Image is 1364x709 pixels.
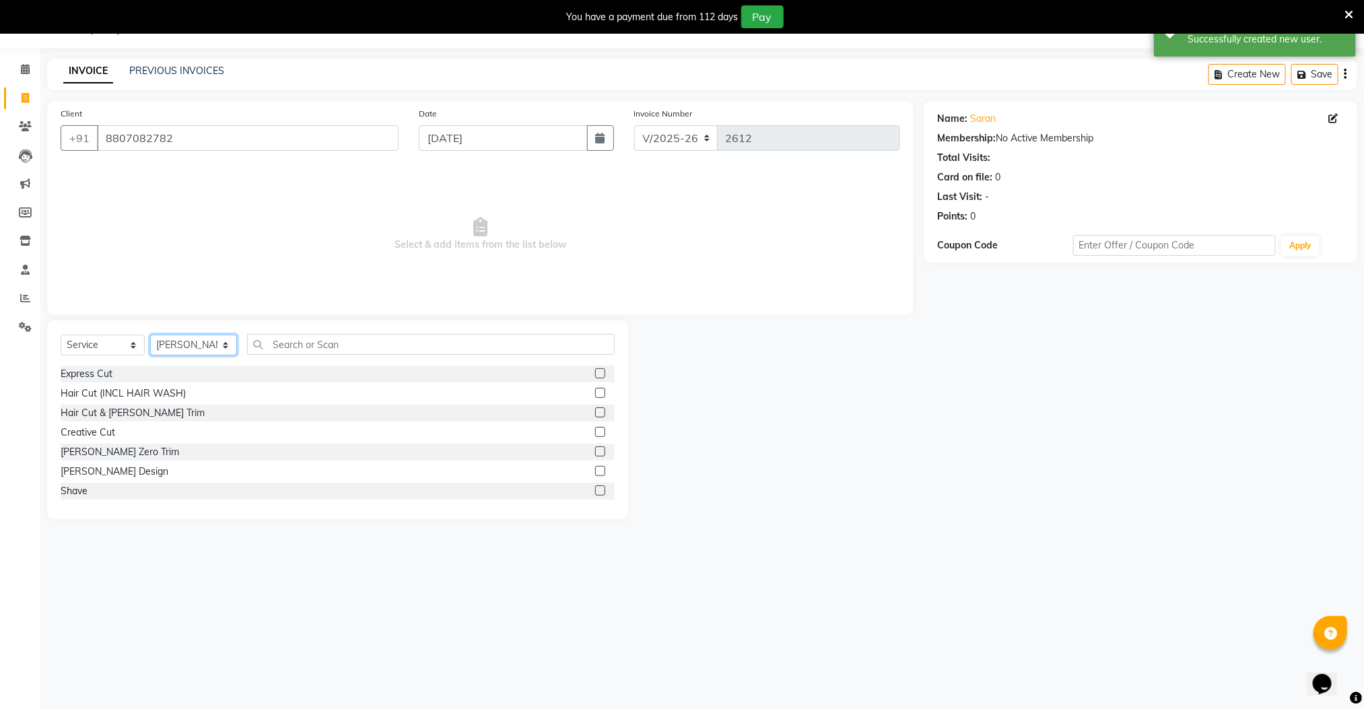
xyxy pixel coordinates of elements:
[1208,64,1286,85] button: Create New
[419,108,437,120] label: Date
[61,484,88,498] div: Shave
[129,65,224,77] a: PREVIOUS INVOICES
[61,445,179,459] div: [PERSON_NAME] Zero Trim
[937,238,1072,252] div: Coupon Code
[61,367,112,381] div: Express Cut
[1281,236,1320,256] button: Apply
[985,190,989,204] div: -
[63,59,113,83] a: INVOICE
[97,125,399,151] input: Search by Name/Mobile/Email/Code
[1073,235,1276,256] input: Enter Offer / Coupon Code
[61,465,168,479] div: [PERSON_NAME] Design
[1307,655,1351,696] iframe: chat widget
[634,108,693,120] label: Invoice Number
[247,334,615,355] input: Search or Scan
[995,170,1000,184] div: 0
[937,190,982,204] div: Last Visit:
[567,10,739,24] div: You have a payment due from 112 days
[61,167,900,302] span: Select & add items from the list below
[937,131,1344,145] div: No Active Membership
[937,112,967,126] div: Name:
[937,170,992,184] div: Card on file:
[741,5,784,28] button: Pay
[61,406,205,420] div: Hair Cut & [PERSON_NAME] Trim
[1291,64,1338,85] button: Save
[970,112,996,126] a: Saran
[61,125,98,151] button: +91
[61,108,82,120] label: Client
[61,386,186,401] div: Hair Cut (INCL HAIR WASH)
[970,209,976,224] div: 0
[937,131,996,145] div: Membership:
[937,209,967,224] div: Points:
[61,426,115,440] div: Creative Cut
[937,151,990,165] div: Total Visits:
[1188,32,1346,46] div: Successfully created new user.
